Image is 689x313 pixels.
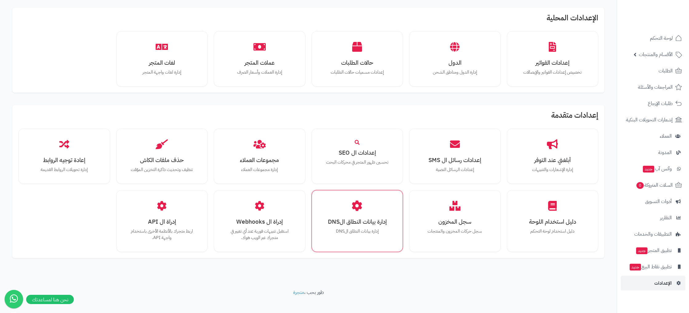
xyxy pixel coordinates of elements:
h3: دليل استخدام اللوحة [518,218,588,225]
a: أبلغني عند التوفرإدارة الإشعارات والتنبيهات [512,133,594,179]
h3: لغات المتجر [127,59,197,66]
p: إدارة تحويلات الروابط القديمة [29,166,99,173]
span: إشعارات التحويلات البنكية [626,116,673,124]
p: إدارة لغات واجهة المتجر [127,69,197,76]
a: إشعارات التحويلات البنكية [621,112,685,127]
h3: إدراة ال API [127,218,197,225]
a: إعادة توجيه الروابطإدارة تحويلات الروابط القديمة [23,133,106,179]
h3: الدول [420,59,490,66]
h2: الإعدادات المحلية [18,14,598,25]
a: طلبات الإرجاع [621,96,685,111]
a: إعدادات ال SEOتحسين ظهور المتجر في محركات البحث [316,133,399,172]
p: إدارة مجموعات العملاء [225,166,295,173]
span: الإعدادات [654,279,672,287]
h3: إدارة بيانات النطاق الDNS [322,218,392,225]
a: مجموعات العملاءإدارة مجموعات العملاء [218,133,301,179]
a: إدراة ال Webhooksاستقبل تنبيهات فورية عند أي تغيير في متجرك عبر الويب هوك. [218,195,301,247]
p: إدارة الإشعارات والتنبيهات [518,166,588,173]
h2: إعدادات متقدمة [18,111,598,122]
p: إعدادات الرسائل النصية [420,166,490,173]
a: تطبيق المتجرجديد [621,243,685,258]
p: دليل استخدام لوحة التحكم [518,228,588,235]
span: التقارير [660,213,672,222]
p: إدارة بيانات النطاق الDNS [322,228,392,235]
span: 0 [636,182,644,189]
a: الطلبات [621,63,685,78]
p: تخصيص إعدادات الفواتير والإيصالات [518,69,588,76]
p: إدارة الدول ومناطق الشحن [420,69,490,76]
h3: إعدادات الفواتير [518,59,588,66]
a: وآتس آبجديد [621,161,685,176]
a: إعدادات الفواتيرتخصيص إعدادات الفواتير والإيصالات [512,36,594,82]
a: حذف ملفات الكاشتنظيف وتحديث ذاكرة التخزين المؤقت [121,133,203,179]
span: جديد [630,264,641,270]
a: سجل المخزونسجل حركات المخزون والمنتجات [414,195,496,241]
h3: عملات المتجر [225,59,295,66]
p: اربط متجرك بالأنظمة الأخرى باستخدام واجهة API. [127,228,197,241]
h3: سجل المخزون [420,218,490,225]
h3: أبلغني عند التوفر [518,157,588,163]
span: تطبيق نقاط البيع [629,262,672,271]
span: العملاء [660,132,672,140]
h3: مجموعات العملاء [225,157,295,163]
a: لغات المتجرإدارة لغات واجهة المتجر [121,36,203,82]
a: العملاء [621,129,685,144]
h3: حالات الطلبات [322,59,392,66]
a: إدارة بيانات النطاق الDNSإدارة بيانات النطاق الDNS [316,195,399,241]
a: إعدادات رسائل ال SMSإعدادات الرسائل النصية [414,133,496,179]
p: تحسين ظهور المتجر في محركات البحث [322,159,392,166]
span: جديد [643,166,654,173]
p: سجل حركات المخزون والمنتجات [420,228,490,235]
span: الطلبات [659,67,673,75]
h3: إعادة توجيه الروابط [29,157,99,163]
a: إدراة ال APIاربط متجرك بالأنظمة الأخرى باستخدام واجهة API. [121,195,203,247]
a: عملات المتجرإدارة العملات وأسعار الصرف [218,36,301,82]
a: المدونة [621,145,685,160]
a: تطبيق نقاط البيعجديد [621,259,685,274]
p: استقبل تنبيهات فورية عند أي تغيير في متجرك عبر الويب هوك. [225,228,295,241]
span: وآتس آب [642,165,672,173]
a: السلات المتروكة0 [621,178,685,193]
span: المدونة [658,148,672,157]
a: المراجعات والأسئلة [621,80,685,95]
a: الإعدادات [621,276,685,291]
h3: إدراة ال Webhooks [225,218,295,225]
a: الدولإدارة الدول ومناطق الشحن [414,36,496,82]
p: تنظيف وتحديث ذاكرة التخزين المؤقت [127,166,197,173]
h3: إعدادات ال SEO [322,149,392,156]
span: الأقسام والمنتجات [639,50,673,59]
h3: إعدادات رسائل ال SMS [420,157,490,163]
a: التطبيقات والخدمات [621,227,685,242]
p: إعدادات مسميات حالات الطلبات [322,69,392,76]
p: إدارة العملات وأسعار الصرف [225,69,295,76]
span: التطبيقات والخدمات [634,230,672,238]
a: أدوات التسويق [621,194,685,209]
h3: حذف ملفات الكاش [127,157,197,163]
a: لوحة التحكم [621,31,685,46]
span: لوحة التحكم [650,34,673,43]
a: دليل استخدام اللوحةدليل استخدام لوحة التحكم [512,195,594,241]
a: التقارير [621,210,685,225]
span: السلات المتروكة [636,181,673,189]
span: طلبات الإرجاع [648,99,673,108]
span: جديد [636,247,647,254]
span: المراجعات والأسئلة [638,83,673,91]
span: تطبيق المتجر [635,246,672,255]
a: حالات الطلباتإعدادات مسميات حالات الطلبات [316,36,399,82]
span: أدوات التسويق [645,197,672,206]
a: متجرة [293,289,304,296]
